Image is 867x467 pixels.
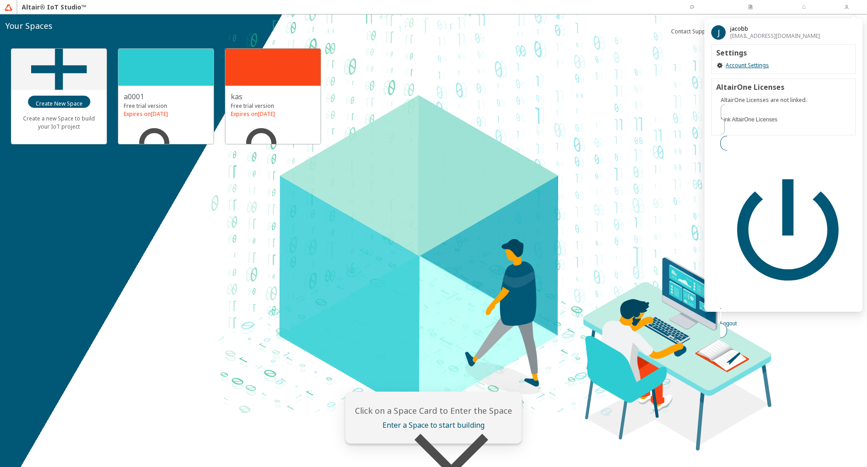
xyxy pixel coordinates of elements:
span: AltairOne Licenses are not linked. [721,97,807,104]
unity-typography: Create a new Space to build your IoT project [17,108,101,136]
span: jacobb [730,25,820,32]
unity-typography: kas [231,91,315,102]
unity-typography: jacobb [124,120,208,204]
h2: Settings [716,49,851,56]
unity-typography: a0001 [124,91,208,102]
unity-typography: Enter a Space to start building [351,420,517,430]
unity-typography: Free trial version [124,102,208,110]
h2: AltairOne Licenses [716,83,851,91]
span: J [718,29,720,36]
a: Account Settings [726,62,769,69]
span: [EMAIL_ADDRESS][DOMAIN_NAME] [730,32,820,40]
unity-typography: Free trial version [231,102,315,110]
unity-typography: Click on a Space Card to Enter the Space [351,405,517,417]
unity-typography: jacobb [231,120,315,204]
